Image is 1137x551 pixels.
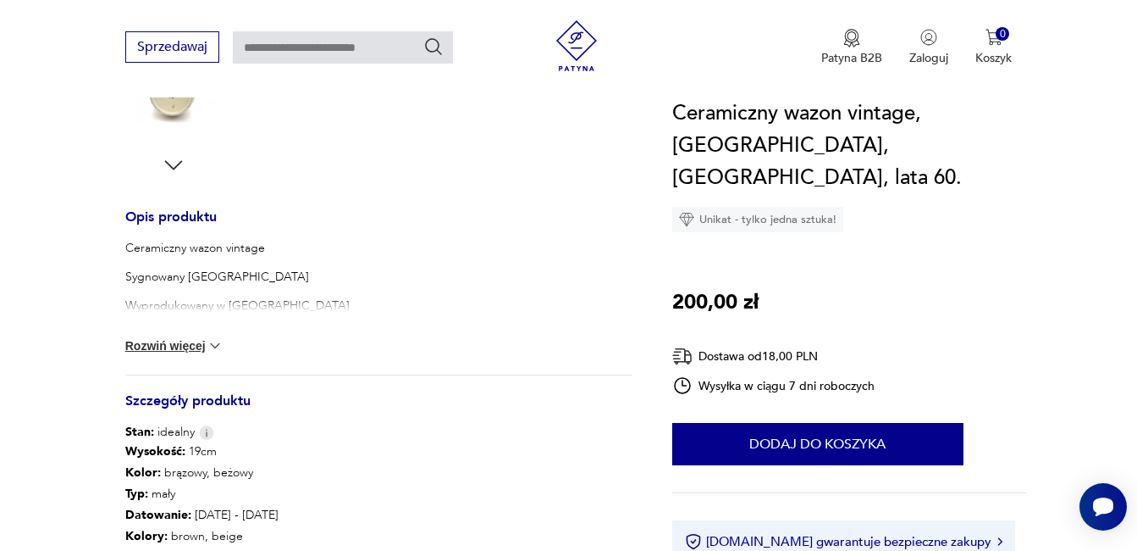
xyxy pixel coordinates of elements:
b: Kolory : [125,528,168,544]
p: brązowy, beżowy [125,462,436,483]
img: Patyna - sklep z meblami i dekoracjami vintage [551,20,602,71]
span: idealny [125,424,195,441]
b: Typ : [125,486,148,502]
h3: Szczegóły produktu [125,396,632,424]
iframe: Smartsupp widget button [1079,483,1127,531]
p: 19cm [125,441,436,462]
p: Patyna B2B [821,50,882,66]
button: 0Koszyk [975,29,1012,66]
img: chevron down [207,337,224,354]
a: Sprzedawaj [125,42,219,54]
h3: Opis produktu [125,212,632,240]
img: Ikona dostawy [672,346,693,367]
p: Sygnowany [GEOGRAPHIC_DATA] [125,269,361,286]
p: brown, beige [125,526,436,547]
img: Ikona diamentu [679,212,694,227]
p: Zaloguj [909,50,948,66]
button: Sprzedawaj [125,31,219,63]
button: Dodaj do koszyka [672,423,963,465]
img: Ikona strzałki w prawo [997,537,1002,546]
p: [DATE] - [DATE] [125,504,436,526]
img: Ikona certyfikatu [685,533,702,550]
img: Ikona koszyka [985,29,1002,46]
div: 0 [996,27,1010,42]
button: [DOMAIN_NAME] gwarantuje bezpieczne zakupy [685,533,1002,550]
p: Ceramiczny wazon vintage [125,240,361,257]
button: Patyna B2B [821,29,882,66]
p: 200,00 zł [672,287,759,319]
a: Ikona medaluPatyna B2B [821,29,882,66]
div: Dostawa od 18,00 PLN [672,346,875,367]
button: Rozwiń więcej [125,337,224,354]
p: mały [125,483,436,504]
b: Wysokość : [125,443,185,459]
img: Info icon [199,426,214,440]
div: Unikat - tylko jedna sztuka! [672,207,843,232]
h1: Ceramiczny wazon vintage, [GEOGRAPHIC_DATA], [GEOGRAPHIC_DATA], lata 60. [672,97,1027,194]
b: Kolor: [125,465,161,481]
p: Wyprodukowany w [GEOGRAPHIC_DATA] [125,298,361,314]
b: Stan: [125,424,154,440]
button: Zaloguj [909,29,948,66]
button: Szukaj [423,36,444,57]
b: Datowanie : [125,507,191,523]
img: Ikonka użytkownika [920,29,937,46]
div: Wysyłka w ciągu 7 dni roboczych [672,376,875,396]
p: Koszyk [975,50,1012,66]
img: Ikona medalu [843,29,860,47]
